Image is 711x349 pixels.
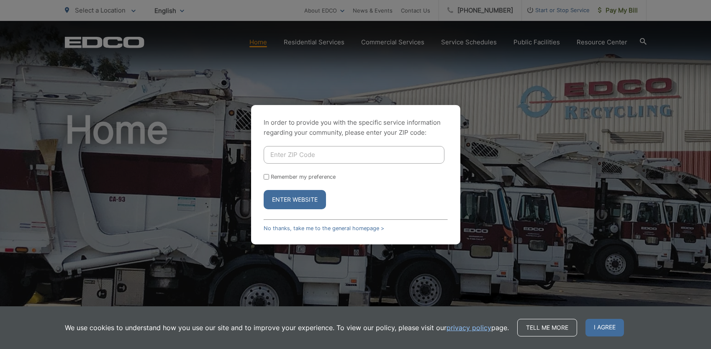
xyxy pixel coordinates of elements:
p: We use cookies to understand how you use our site and to improve your experience. To view our pol... [65,323,509,333]
button: Enter Website [264,190,326,209]
label: Remember my preference [271,174,336,180]
a: Tell me more [517,319,577,336]
p: In order to provide you with the specific service information regarding your community, please en... [264,118,448,138]
span: I agree [585,319,624,336]
input: Enter ZIP Code [264,146,444,164]
a: privacy policy [447,323,491,333]
a: No thanks, take me to the general homepage > [264,225,384,231]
